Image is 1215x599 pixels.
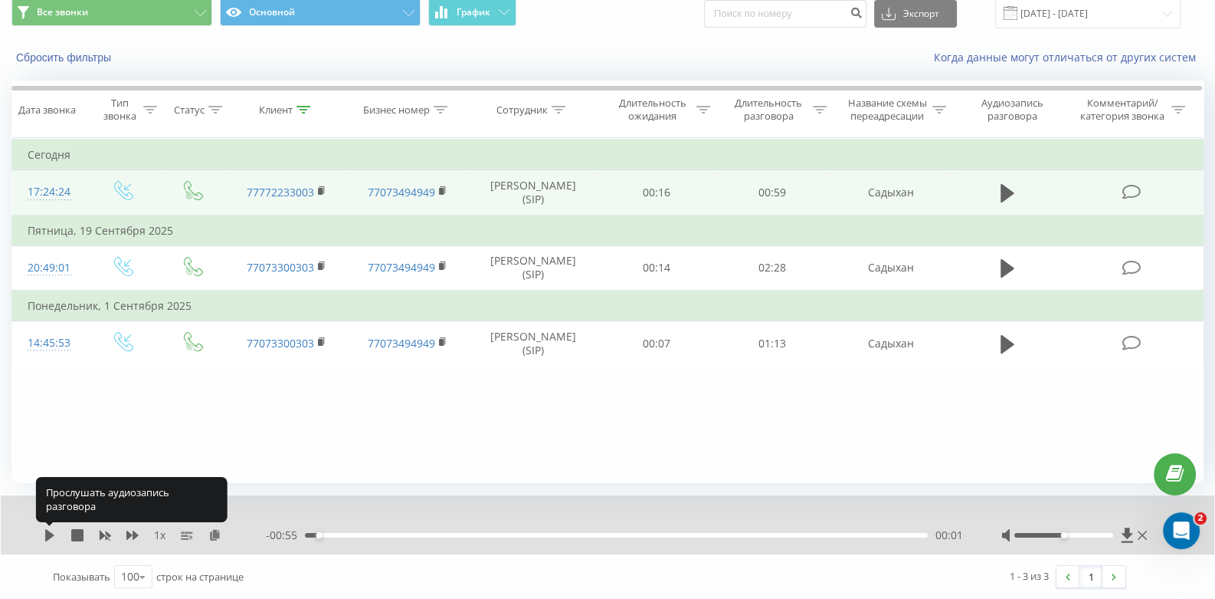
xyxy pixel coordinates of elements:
[259,104,293,117] div: Клиент
[468,170,598,216] td: [PERSON_NAME] (SIP)
[100,97,139,123] div: Тип звонка
[714,321,830,366] td: 01:13
[154,528,165,543] span: 1 x
[368,185,435,199] a: 77073494949
[714,245,830,291] td: 02:28
[714,170,830,216] td: 00:59
[1194,512,1207,525] span: 2
[28,253,71,283] div: 20:49:01
[830,321,951,366] td: Садыхан
[496,104,548,117] div: Сотрудник
[37,6,88,18] span: Все звонки
[247,185,314,199] a: 77772233003
[28,177,71,207] div: 17:24:24
[612,97,693,123] div: Длительность ожидания
[368,336,435,351] a: 77073494949
[368,260,435,275] a: 77073494949
[935,528,963,543] span: 00:01
[28,328,71,358] div: 14:45:53
[12,216,1204,246] td: Пятница, 19 Сентября 2025
[468,245,598,291] td: [PERSON_NAME] (SIP)
[598,170,715,216] td: 00:16
[1079,566,1102,587] a: 1
[468,321,598,366] td: [PERSON_NAME] (SIP)
[1078,97,1168,123] div: Комментарий/категория звонка
[121,569,139,584] div: 100
[847,97,928,123] div: Название схемы переадресации
[266,528,305,543] span: - 00:55
[598,245,715,291] td: 00:14
[53,570,110,584] span: Показывать
[830,170,951,216] td: Садыхан
[247,260,314,275] a: 77073300303
[247,336,314,351] a: 77073300303
[728,97,809,123] div: Длительность разговора
[965,97,1059,123] div: Аудиозапись разговора
[457,7,490,18] span: График
[12,140,1204,170] td: Сегодня
[174,104,205,117] div: Статус
[156,570,244,584] span: строк на странице
[36,477,228,522] div: Прослушать аудиозапись разговора
[1163,512,1200,549] iframe: Intercom live chat
[11,51,119,64] button: Сбросить фильтры
[363,104,430,117] div: Бизнес номер
[598,321,715,366] td: 00:07
[934,50,1204,64] a: Когда данные могут отличаться от других систем
[18,104,76,117] div: Дата звонка
[12,291,1204,321] td: Понедельник, 1 Сентября 2025
[1061,532,1067,538] div: Accessibility label
[316,532,322,538] div: Accessibility label
[830,245,951,291] td: Садыхан
[1010,568,1049,584] div: 1 - 3 из 3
